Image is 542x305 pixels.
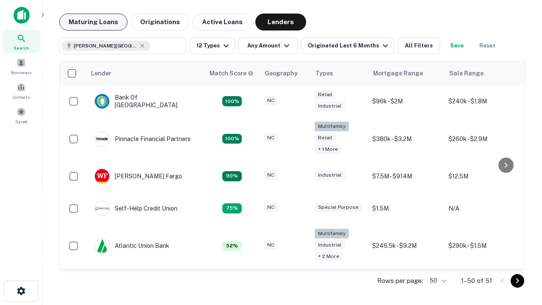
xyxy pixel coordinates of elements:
[193,14,252,30] button: Active Loans
[264,202,278,212] div: NC
[308,41,390,51] div: Originated Last 6 Months
[86,61,205,85] th: Lender
[94,238,169,253] div: Atlantic Union Bank
[131,14,189,30] button: Originations
[3,104,40,127] a: Saved
[368,85,444,117] td: $96k - $2M
[444,225,520,267] td: $290k - $1.5M
[95,94,109,108] img: picture
[368,225,444,267] td: $246.5k - $9.2M
[444,160,520,192] td: $12.5M
[301,37,394,54] button: Originated Last 6 Months
[264,96,278,105] div: NC
[368,160,444,192] td: $7.5M - $914M
[315,229,349,238] div: Multifamily
[95,132,109,146] img: picture
[3,30,40,53] a: Search
[3,79,40,102] a: Contacts
[14,7,30,24] img: capitalize-icon.png
[444,117,520,160] td: $260k - $2.9M
[368,192,444,225] td: $1.5M
[264,133,278,143] div: NC
[11,69,31,76] span: Borrowers
[315,101,345,111] div: Industrial
[426,274,448,287] div: 50
[91,68,111,78] div: Lender
[377,276,423,286] p: Rows per page:
[315,144,341,154] div: + 1 more
[95,169,109,183] img: picture
[474,37,501,54] button: Reset
[315,202,362,212] div: Special Purpose
[315,252,343,261] div: + 2 more
[255,14,306,30] button: Lenders
[59,14,127,30] button: Maturing Loans
[15,118,28,125] span: Saved
[315,122,349,131] div: Multifamily
[264,240,278,250] div: NC
[74,42,137,50] span: [PERSON_NAME][GEOGRAPHIC_DATA], [GEOGRAPHIC_DATA]
[315,68,333,78] div: Types
[14,44,29,51] span: Search
[315,90,336,100] div: Retail
[94,201,177,216] div: Self-help Credit Union
[222,203,242,213] div: Matching Properties: 10, hasApolloMatch: undefined
[315,170,345,180] div: Industrial
[265,68,298,78] div: Geography
[94,169,182,184] div: [PERSON_NAME] Fargo
[444,85,520,117] td: $240k - $1.8M
[95,238,109,253] img: picture
[94,94,196,109] div: Bank Of [GEOGRAPHIC_DATA]
[500,210,542,251] iframe: Chat Widget
[210,69,254,78] div: Capitalize uses an advanced AI algorithm to match your search with the best lender. The match sco...
[94,131,191,147] div: Pinnacle Financial Partners
[315,240,345,250] div: Industrial
[13,94,30,100] span: Contacts
[310,61,368,85] th: Types
[222,241,242,251] div: Matching Properties: 7, hasApolloMatch: undefined
[315,133,336,143] div: Retail
[398,37,440,54] button: All Filters
[210,69,252,78] h6: Match Score
[238,37,298,54] button: Any Amount
[95,201,109,216] img: picture
[222,171,242,181] div: Matching Properties: 12, hasApolloMatch: undefined
[461,276,492,286] p: 1–50 of 51
[190,37,235,54] button: 12 Types
[260,61,310,85] th: Geography
[368,61,444,85] th: Mortgage Range
[222,134,242,144] div: Matching Properties: 24, hasApolloMatch: undefined
[205,61,260,85] th: Capitalize uses an advanced AI algorithm to match your search with the best lender. The match sco...
[444,61,520,85] th: Sale Range
[264,170,278,180] div: NC
[511,274,524,288] button: Go to next page
[368,117,444,160] td: $380k - $3.2M
[443,37,470,54] button: Save your search to get updates of matches that match your search criteria.
[373,68,423,78] div: Mortgage Range
[449,68,484,78] div: Sale Range
[3,55,40,78] a: Borrowers
[222,96,242,106] div: Matching Properties: 14, hasApolloMatch: undefined
[444,192,520,225] td: N/A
